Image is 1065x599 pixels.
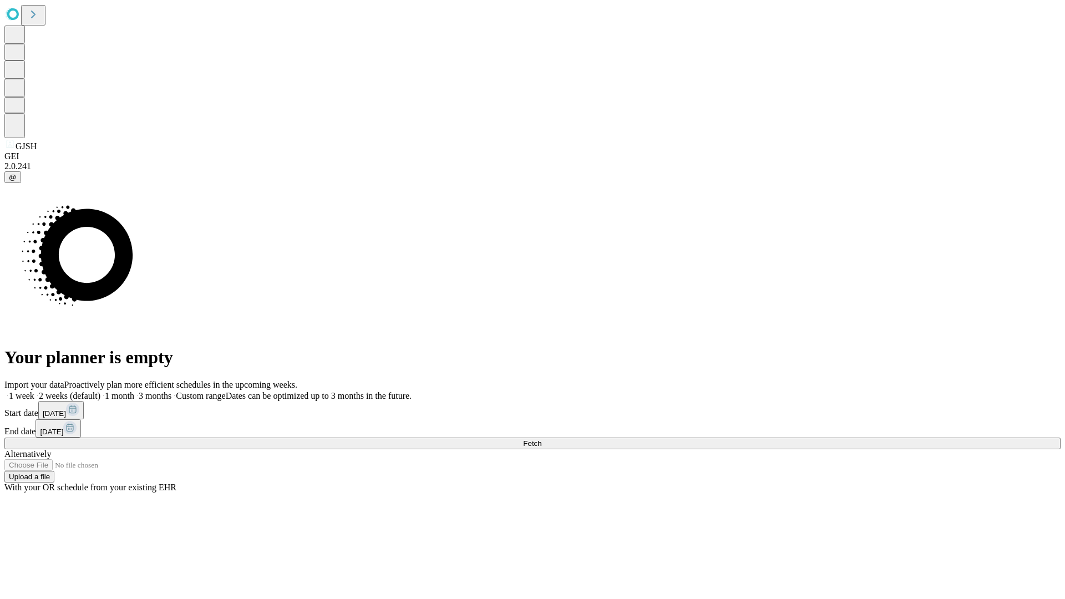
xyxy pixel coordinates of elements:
button: [DATE] [38,401,84,419]
span: 1 month [105,391,134,400]
button: [DATE] [35,419,81,438]
span: @ [9,173,17,181]
span: Custom range [176,391,225,400]
div: End date [4,419,1061,438]
span: Dates can be optimized up to 3 months in the future. [226,391,412,400]
h1: Your planner is empty [4,347,1061,368]
button: Fetch [4,438,1061,449]
span: Proactively plan more efficient schedules in the upcoming weeks. [64,380,297,389]
span: GJSH [16,141,37,151]
span: [DATE] [40,428,63,436]
button: @ [4,171,21,183]
div: 2.0.241 [4,161,1061,171]
span: With your OR schedule from your existing EHR [4,483,176,492]
span: 2 weeks (default) [39,391,100,400]
span: Import your data [4,380,64,389]
div: GEI [4,151,1061,161]
span: 1 week [9,391,34,400]
span: 3 months [139,391,171,400]
span: Fetch [523,439,541,448]
div: Start date [4,401,1061,419]
span: [DATE] [43,409,66,418]
span: Alternatively [4,449,51,459]
button: Upload a file [4,471,54,483]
